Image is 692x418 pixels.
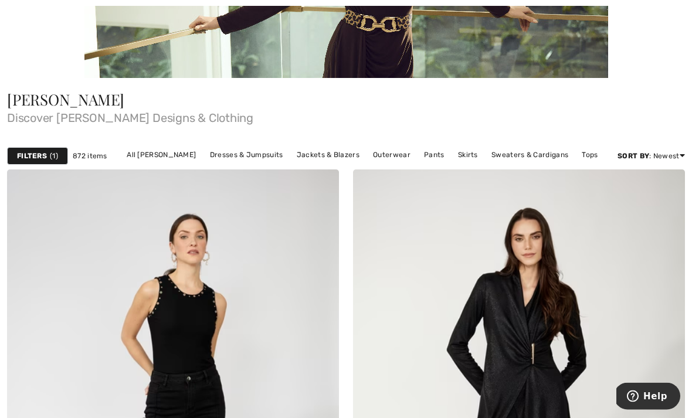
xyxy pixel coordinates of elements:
[7,90,124,110] span: [PERSON_NAME]
[367,148,416,163] a: Outerwear
[576,148,603,163] a: Tops
[452,148,484,163] a: Skirts
[204,148,289,163] a: Dresses & Jumpsuits
[73,151,107,162] span: 872 items
[7,108,685,124] span: Discover [PERSON_NAME] Designs & Clothing
[618,151,685,162] div: : Newest
[616,383,680,412] iframe: Opens a widget where you can find more information
[291,148,365,163] a: Jackets & Blazers
[17,151,47,162] strong: Filters
[618,152,649,161] strong: Sort By
[418,148,450,163] a: Pants
[121,148,202,163] a: All [PERSON_NAME]
[50,151,58,162] span: 1
[486,148,574,163] a: Sweaters & Cardigans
